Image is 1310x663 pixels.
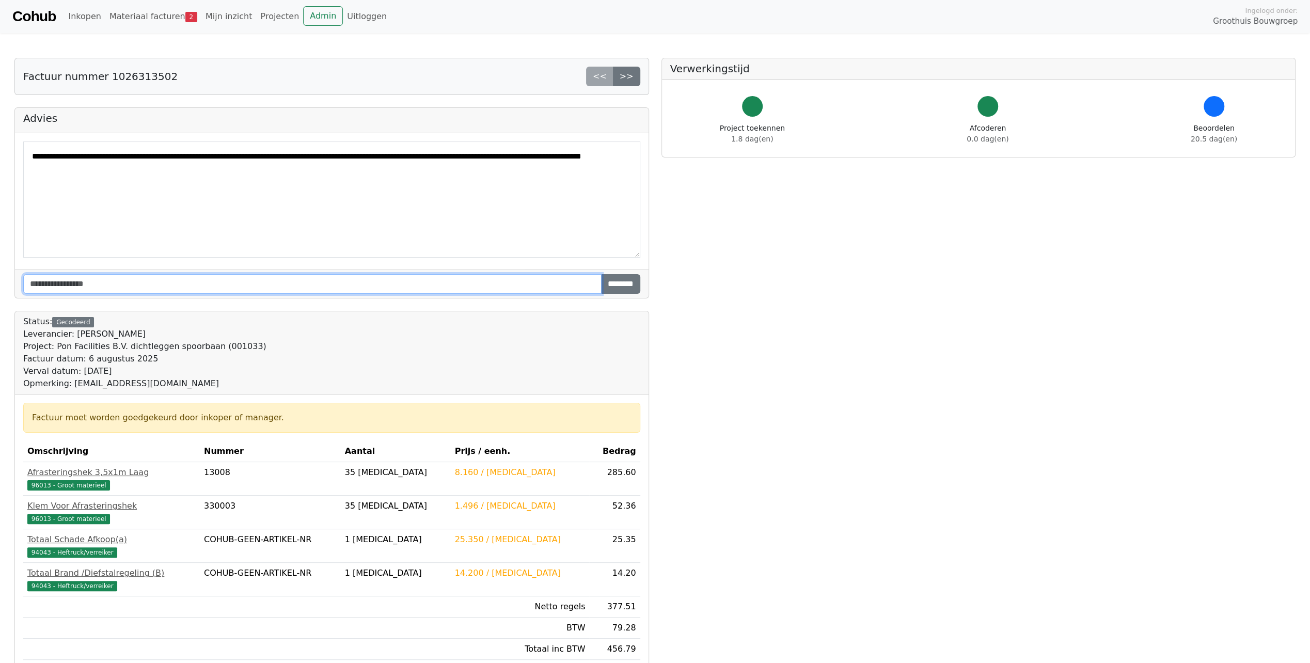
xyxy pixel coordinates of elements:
[345,500,447,512] div: 35 [MEDICAL_DATA]
[200,496,341,529] td: 330003
[23,328,266,340] div: Leverancier: [PERSON_NAME]
[303,6,343,26] a: Admin
[613,67,640,86] a: >>
[200,563,341,596] td: COHUB-GEEN-ARTIKEL-NR
[455,567,586,579] div: 14.200 / [MEDICAL_DATA]
[185,12,197,22] span: 2
[256,6,303,27] a: Projecten
[731,135,773,143] span: 1.8 dag(en)
[23,441,200,462] th: Omschrijving
[200,462,341,496] td: 13008
[23,353,266,365] div: Factuur datum: 6 augustus 2025
[27,547,117,558] span: 94043 - Heftruck/verreiker
[200,529,341,563] td: COHUB-GEEN-ARTIKEL-NR
[345,466,447,479] div: 35 [MEDICAL_DATA]
[27,567,196,579] div: Totaal Brand /Diefstalregeling (B)
[27,533,196,546] div: Totaal Schade Afkoop(a)
[1191,135,1237,143] span: 20.5 dag(en)
[343,6,391,27] a: Uitloggen
[201,6,257,27] a: Mijn inzicht
[589,441,640,462] th: Bedrag
[455,533,586,546] div: 25.350 / [MEDICAL_DATA]
[589,639,640,660] td: 456.79
[200,441,341,462] th: Nummer
[64,6,105,27] a: Inkopen
[720,123,785,145] div: Project toekennen
[27,466,196,491] a: Afrasteringshek 3,5x1m Laag96013 - Groot materieel
[455,500,586,512] div: 1.496 / [MEDICAL_DATA]
[670,62,1287,75] h5: Verwerkingstijd
[967,135,1008,143] span: 0.0 dag(en)
[27,533,196,558] a: Totaal Schade Afkoop(a)94043 - Heftruck/verreiker
[451,596,590,618] td: Netto regels
[451,618,590,639] td: BTW
[27,514,110,524] span: 96013 - Groot materieel
[589,596,640,618] td: 377.51
[23,315,266,390] div: Status:
[23,70,178,83] h5: Factuur nummer 1026313502
[23,377,266,390] div: Opmerking: [EMAIL_ADDRESS][DOMAIN_NAME]
[32,412,632,424] div: Factuur moet worden goedgekeurd door inkoper of manager.
[27,500,196,525] a: Klem Voor Afrasteringshek96013 - Groot materieel
[23,365,266,377] div: Verval datum: [DATE]
[589,496,640,529] td: 52.36
[345,533,447,546] div: 1 [MEDICAL_DATA]
[455,466,586,479] div: 8.160 / [MEDICAL_DATA]
[1191,123,1237,145] div: Beoordelen
[589,563,640,596] td: 14.20
[52,317,94,327] div: Gecodeerd
[23,340,266,353] div: Project: Pon Facilities B.V. dichtleggen spoorbaan (001033)
[1213,15,1298,27] span: Groothuis Bouwgroep
[589,462,640,496] td: 285.60
[1245,6,1298,15] span: Ingelogd onder:
[589,618,640,639] td: 79.28
[27,500,196,512] div: Klem Voor Afrasteringshek
[967,123,1008,145] div: Afcoderen
[27,466,196,479] div: Afrasteringshek 3,5x1m Laag
[105,6,201,27] a: Materiaal facturen2
[23,112,640,124] h5: Advies
[451,441,590,462] th: Prijs / eenh.
[451,639,590,660] td: Totaal inc BTW
[12,4,56,29] a: Cohub
[27,581,117,591] span: 94043 - Heftruck/verreiker
[589,529,640,563] td: 25.35
[27,480,110,491] span: 96013 - Groot materieel
[27,567,196,592] a: Totaal Brand /Diefstalregeling (B)94043 - Heftruck/verreiker
[341,441,451,462] th: Aantal
[345,567,447,579] div: 1 [MEDICAL_DATA]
